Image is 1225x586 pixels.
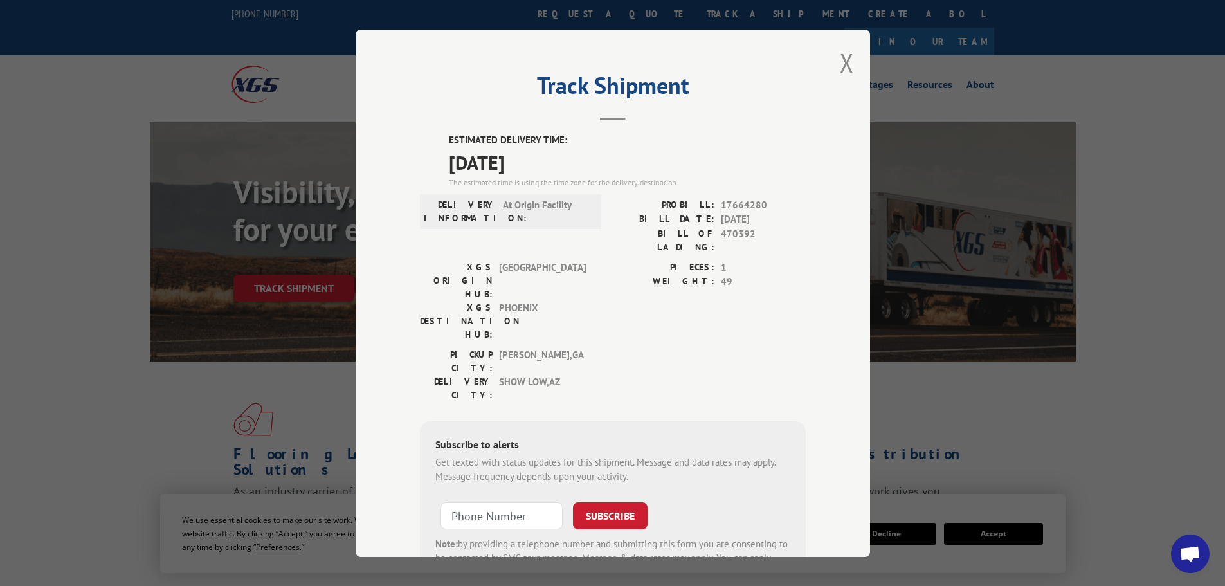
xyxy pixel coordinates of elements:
[721,212,806,227] span: [DATE]
[721,275,806,289] span: 49
[435,455,790,484] div: Get texted with status updates for this shipment. Message and data rates may apply. Message frequ...
[721,226,806,253] span: 470392
[435,536,790,580] div: by providing a telephone number and submitting this form you are consenting to be contacted by SM...
[840,46,854,80] button: Close modal
[613,212,714,227] label: BILL DATE:
[613,197,714,212] label: PROBILL:
[420,374,493,401] label: DELIVERY CITY:
[499,374,586,401] span: SHOW LOW , AZ
[613,260,714,275] label: PIECES:
[420,77,806,101] h2: Track Shipment
[499,300,586,341] span: PHOENIX
[440,502,563,529] input: Phone Number
[435,537,458,549] strong: Note:
[449,147,806,176] span: [DATE]
[613,275,714,289] label: WEIGHT:
[503,197,590,224] span: At Origin Facility
[499,260,586,300] span: [GEOGRAPHIC_DATA]
[449,176,806,188] div: The estimated time is using the time zone for the delivery destination.
[573,502,648,529] button: SUBSCRIBE
[424,197,496,224] label: DELIVERY INFORMATION:
[1171,535,1210,573] div: Open chat
[420,347,493,374] label: PICKUP CITY:
[449,133,806,148] label: ESTIMATED DELIVERY TIME:
[721,197,806,212] span: 17664280
[721,260,806,275] span: 1
[420,260,493,300] label: XGS ORIGIN HUB:
[420,300,493,341] label: XGS DESTINATION HUB:
[435,436,790,455] div: Subscribe to alerts
[499,347,586,374] span: [PERSON_NAME] , GA
[613,226,714,253] label: BILL OF LADING:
